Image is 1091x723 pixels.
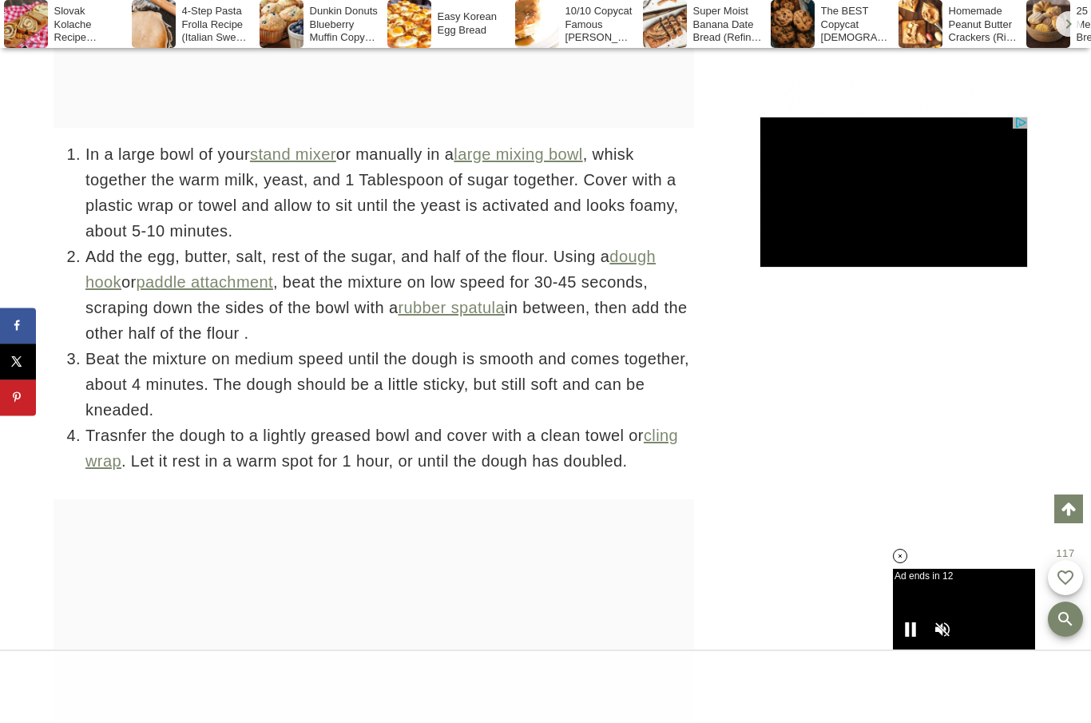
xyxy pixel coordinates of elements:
li: In a large bowl of your or manually in a , whisk together the warm milk, yeast, and 1 Tablespoon ... [85,141,694,244]
li: Trasnfer the dough to a lightly greased bowl and cover with a clean towel or . Let it rest in a w... [85,423,694,474]
a: stand mixer [250,145,336,163]
li: Add the egg, butter, salt, rest of the sugar, and half of the flour. Using a or , beat the mixtur... [85,244,694,346]
a: Scroll to top [1054,495,1083,523]
iframe: Advertisement [760,80,1028,304]
a: large mixing bowl [454,145,582,163]
a: rubber spatula [398,299,504,316]
iframe: Advertisement [255,651,836,723]
li: Beat the mixture on medium speed until the dough is smooth and comes together, about 4 minutes. T... [85,346,694,423]
a: paddle attachment [137,273,273,291]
